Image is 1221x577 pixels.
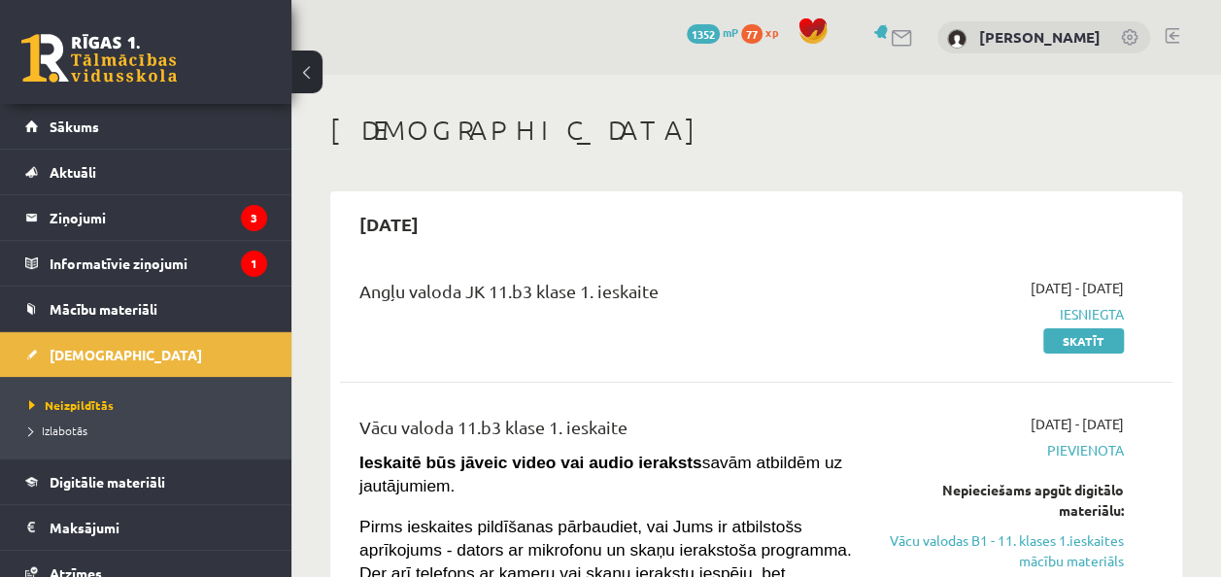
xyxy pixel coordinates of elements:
[50,505,267,550] legend: Maksājumi
[50,118,99,135] span: Sākums
[340,201,438,247] h2: [DATE]
[947,29,967,49] img: Linda Švagre
[50,195,267,240] legend: Ziņojumi
[29,423,87,438] span: Izlabotās
[21,34,177,83] a: Rīgas 1. Tālmācības vidusskola
[25,104,267,149] a: Sākums
[687,24,720,44] span: 1352
[29,422,272,439] a: Izlabotās
[741,24,763,44] span: 77
[25,287,267,331] a: Mācību materiāli
[50,346,202,363] span: [DEMOGRAPHIC_DATA]
[889,304,1124,324] span: Iesniegta
[889,440,1124,460] span: Pievienota
[979,27,1101,47] a: [PERSON_NAME]
[765,24,778,40] span: xp
[50,300,157,318] span: Mācību materiāli
[241,251,267,277] i: 1
[359,453,842,495] span: savām atbildēm uz jautājumiem.
[50,473,165,491] span: Digitālie materiāli
[359,278,860,314] div: Angļu valoda JK 11.b3 klase 1. ieskaite
[29,396,272,414] a: Neizpildītās
[50,163,96,181] span: Aktuāli
[50,241,267,286] legend: Informatīvie ziņojumi
[687,24,738,40] a: 1352 mP
[25,332,267,377] a: [DEMOGRAPHIC_DATA]
[25,505,267,550] a: Maksājumi
[29,397,114,413] span: Neizpildītās
[1043,328,1124,354] a: Skatīt
[25,459,267,504] a: Digitālie materiāli
[889,530,1124,571] a: Vācu valodas B1 - 11. klases 1.ieskaites mācību materiāls
[359,414,860,450] div: Vācu valoda 11.b3 klase 1. ieskaite
[723,24,738,40] span: mP
[25,150,267,194] a: Aktuāli
[359,453,702,472] strong: Ieskaitē būs jāveic video vai audio ieraksts
[25,241,267,286] a: Informatīvie ziņojumi1
[741,24,788,40] a: 77 xp
[25,195,267,240] a: Ziņojumi3
[241,205,267,231] i: 3
[1031,414,1124,434] span: [DATE] - [DATE]
[889,480,1124,521] div: Nepieciešams apgūt digitālo materiālu:
[1031,278,1124,298] span: [DATE] - [DATE]
[330,114,1182,147] h1: [DEMOGRAPHIC_DATA]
